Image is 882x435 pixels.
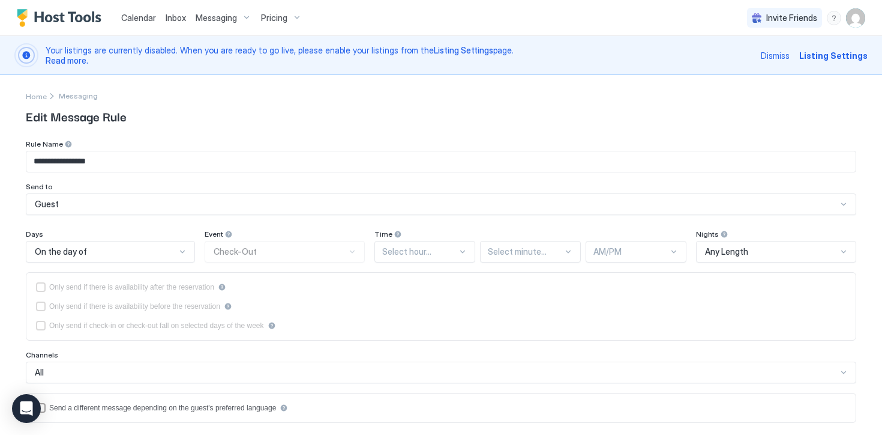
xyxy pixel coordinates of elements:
div: Send a different message depending on the guest's preferred language [49,404,276,412]
div: menu [827,11,841,25]
span: Messaging [59,91,98,100]
span: Rule Name [26,139,63,148]
span: Nights [696,230,719,239]
span: On the day of [35,246,87,257]
span: Channels [26,350,58,359]
span: Send to [26,182,53,191]
span: Inbox [166,13,186,23]
span: Event [205,230,223,239]
span: Time [374,230,392,239]
span: Invite Friends [766,13,817,23]
div: Only send if there is availability after the reservation [49,283,214,291]
span: Pricing [261,13,287,23]
div: User profile [846,8,865,28]
span: Any Length [705,246,748,257]
span: Guest [35,199,59,210]
span: Home [26,92,47,101]
div: Only send if check-in or check-out fall on selected days of the week [49,321,264,330]
div: isLimited [36,321,846,330]
div: Breadcrumb [26,90,47,102]
span: Calendar [121,13,156,23]
div: languagesEnabled [36,403,846,413]
a: Host Tools Logo [17,9,107,27]
a: Inbox [166,11,186,24]
a: Listing Settings [434,45,493,55]
div: afterReservation [36,282,846,292]
div: Breadcrumb [59,91,98,100]
a: Read more. [46,55,88,65]
div: AM/PM [593,246,668,257]
div: Only send if there is availability before the reservation [49,302,220,311]
div: Listing Settings [799,49,868,62]
span: Edit Message Rule [26,107,856,125]
a: Calendar [121,11,156,24]
input: Input Field [26,151,856,172]
div: Open Intercom Messenger [12,394,41,423]
div: Dismiss [761,49,790,62]
span: All [35,367,44,378]
div: beforeReservation [36,302,846,311]
span: Days [26,230,43,239]
span: Messaging [196,13,237,23]
span: Your listings are currently disabled. When you are ready to go live, please enable your listings ... [46,45,754,66]
a: Home [26,90,47,102]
